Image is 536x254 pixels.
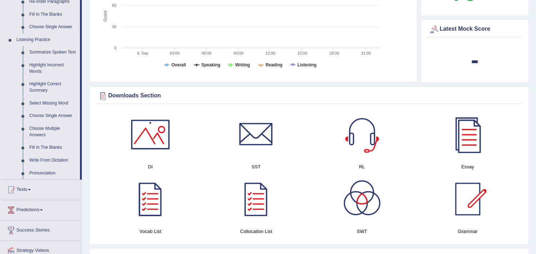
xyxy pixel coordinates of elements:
a: Predictions [0,200,82,218]
h4: DI [101,163,200,171]
text: 06:00 [202,51,212,55]
a: Fill In The Blanks [26,8,80,21]
h4: Collocation List [207,228,305,235]
a: Choose Single Answer [26,21,80,34]
div: Latest Mock Score [429,24,521,35]
tspan: 8. Sep [137,51,149,55]
h4: RL [313,163,411,171]
b: - [471,47,479,73]
text: 15:00 [297,51,307,55]
a: Tests [0,180,82,198]
h4: SST [207,163,305,171]
a: Pronunciation [26,167,80,180]
div: Downloads Section [97,91,521,101]
tspan: Reading [266,62,282,67]
text: 18:00 [329,51,339,55]
tspan: Writing [235,62,250,67]
a: Select Missing Word [26,97,80,110]
h4: SWT [313,228,411,235]
h4: Grammar [419,228,517,235]
a: Listening Practice [13,34,80,46]
h4: Vocab List [101,228,200,235]
text: 12:00 [265,51,275,55]
a: Choose Single Answer [26,110,80,122]
text: 60 [112,3,116,7]
text: 21:00 [361,51,371,55]
text: 03:00 [170,51,180,55]
a: Highlight Incorrect Words [26,59,80,78]
a: Highlight Correct Summary [26,78,80,97]
a: Write From Dictation [26,154,80,167]
a: Choose Multiple Answers [26,122,80,141]
h4: Essay [419,163,517,171]
text: 30 [112,25,116,29]
tspan: Listening [297,62,316,67]
a: Fill In The Blanks [26,141,80,154]
tspan: Score [103,10,108,22]
tspan: Overall [171,62,186,67]
tspan: Speaking [201,62,220,67]
text: 09:00 [234,51,244,55]
text: 0 [114,46,116,50]
a: Success Stories [0,220,82,238]
a: Summarize Spoken Text [26,46,80,59]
